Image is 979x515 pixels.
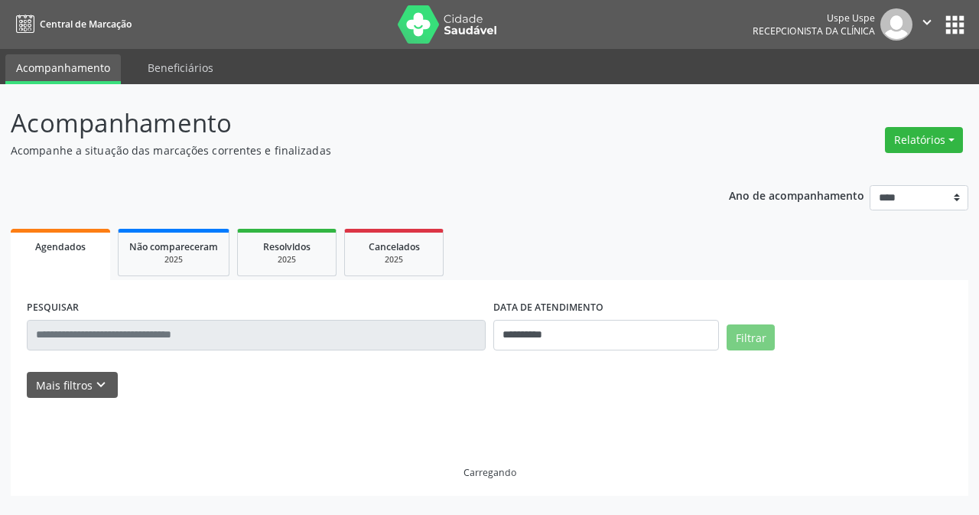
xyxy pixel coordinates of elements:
[27,296,79,320] label: PESQUISAR
[919,14,935,31] i: 
[129,240,218,253] span: Não compareceram
[912,8,942,41] button: 
[35,240,86,253] span: Agendados
[249,254,325,266] div: 2025
[40,18,132,31] span: Central de Marcação
[137,54,224,81] a: Beneficiários
[5,54,121,84] a: Acompanhamento
[356,254,432,266] div: 2025
[129,254,218,266] div: 2025
[11,104,681,142] p: Acompanhamento
[11,142,681,158] p: Acompanhe a situação das marcações correntes e finalizadas
[753,11,875,24] div: Uspe Uspe
[727,324,775,350] button: Filtrar
[11,11,132,37] a: Central de Marcação
[753,24,875,37] span: Recepcionista da clínica
[493,296,603,320] label: DATA DE ATENDIMENTO
[27,372,118,399] button: Mais filtroskeyboard_arrow_down
[885,127,963,153] button: Relatórios
[93,376,109,393] i: keyboard_arrow_down
[463,466,516,479] div: Carregando
[942,11,968,38] button: apps
[880,8,912,41] img: img
[263,240,311,253] span: Resolvidos
[369,240,420,253] span: Cancelados
[729,185,864,204] p: Ano de acompanhamento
